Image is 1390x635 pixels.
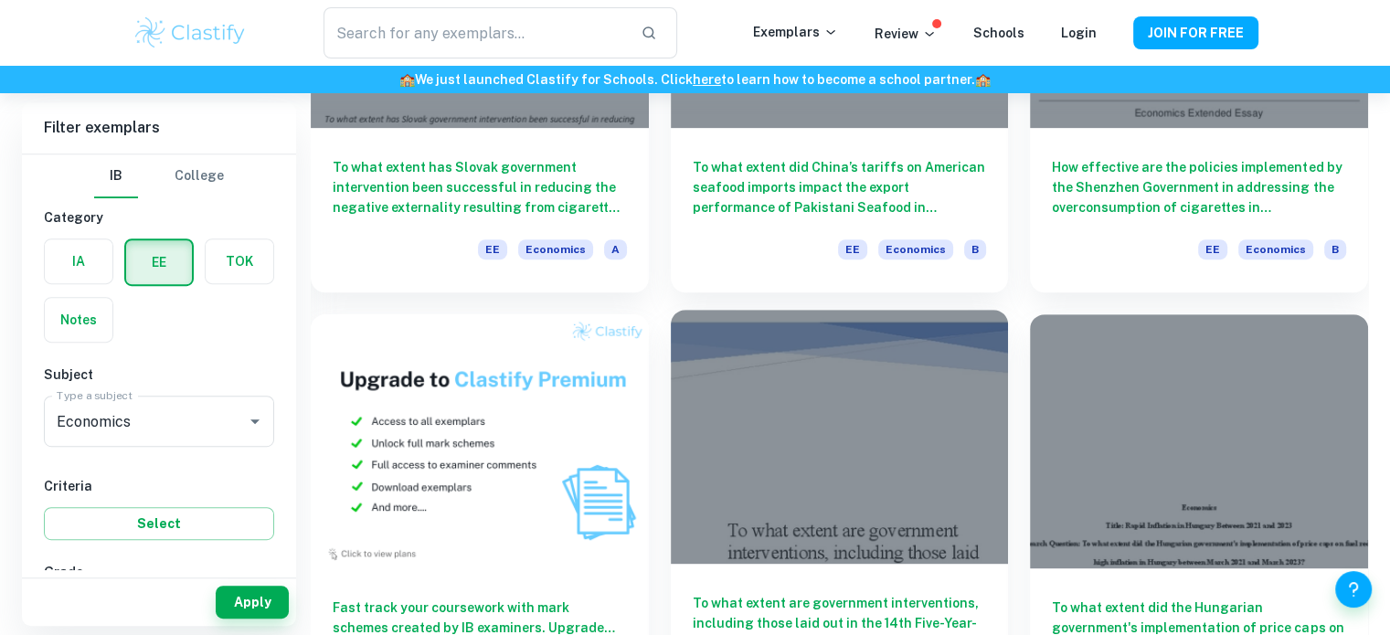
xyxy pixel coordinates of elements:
input: Search for any exemplars... [324,7,625,58]
span: B [964,239,986,259]
span: 🏫 [975,72,991,87]
button: Select [44,507,274,540]
span: A [604,239,627,259]
span: Economics [1238,239,1313,259]
button: Apply [216,586,289,619]
h6: To what extent has Slovak government intervention been successful in reducing the negative extern... [333,157,627,217]
button: College [175,154,224,198]
span: EE [478,239,507,259]
button: EE [126,240,192,284]
label: Type a subject [57,387,133,403]
img: Clastify logo [133,15,249,51]
span: 🏫 [399,72,415,87]
h6: We just launched Clastify for Schools. Click to learn how to become a school partner. [4,69,1386,90]
h6: Criteria [44,476,274,496]
button: Notes [45,298,112,342]
h6: Filter exemplars [22,102,296,153]
div: Filter type choice [94,154,224,198]
p: Review [875,24,937,44]
a: here [693,72,721,87]
span: B [1324,239,1346,259]
button: JOIN FOR FREE [1133,16,1258,49]
span: EE [838,239,867,259]
button: Open [242,408,268,434]
h6: How effective are the policies implemented by the Shenzhen Government in addressing the overconsu... [1052,157,1346,217]
span: Economics [518,239,593,259]
h6: Category [44,207,274,228]
button: Help and Feedback [1335,571,1372,608]
h6: To what extent did China’s tariffs on American seafood imports impact the export performance of P... [693,157,987,217]
a: Schools [973,26,1024,40]
img: Thumbnail [311,314,649,567]
h6: Grade [44,562,274,582]
button: IA [45,239,112,283]
p: Exemplars [753,22,838,42]
span: Economics [878,239,953,259]
h6: Subject [44,365,274,385]
span: EE [1198,239,1227,259]
a: Login [1061,26,1097,40]
button: IB [94,154,138,198]
button: TOK [206,239,273,283]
